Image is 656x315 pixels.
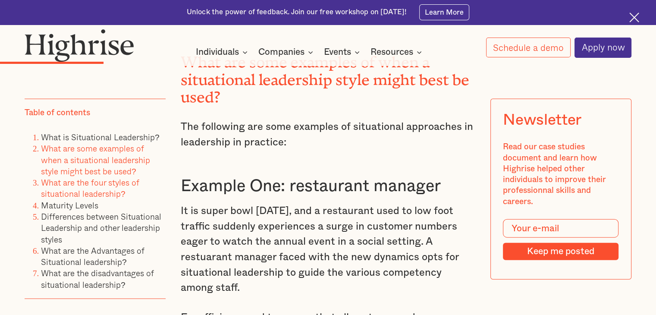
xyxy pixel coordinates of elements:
[25,107,90,118] div: Table of contents
[629,13,639,22] img: Cross icon
[41,130,160,143] a: What is Situational Leadership?
[258,47,304,57] div: Companies
[324,47,362,57] div: Events
[181,176,475,197] h3: Example One: restaurant manager
[370,47,413,57] div: Resources
[324,47,351,57] div: Events
[181,50,475,102] h2: What are some examples of when a situational leadership style might best be used?
[503,219,619,260] form: Modal Form
[181,204,475,296] p: It is super bowl [DATE], and a restaurant used to low foot traffic suddenly experiences a surge i...
[370,47,424,57] div: Resources
[196,47,250,57] div: Individuals
[503,219,619,238] input: Your e-mail
[258,47,316,57] div: Companies
[41,198,98,211] a: Maturity Levels
[187,7,407,17] div: Unlock the power of feedback. Join our free workshop on [DATE]!
[25,29,134,62] img: Highrise logo
[503,142,619,207] div: Read our case studies document and learn how Highrise helped other individuals to improve their p...
[419,4,470,20] a: Learn More
[41,176,139,199] a: What are the four styles of situational leadership?
[503,111,581,129] div: Newsletter
[486,38,571,57] a: Schedule a demo
[181,120,475,150] p: The following are some examples of situational approaches in leadership in practice:
[41,244,144,268] a: What are the Advantages of Situational leadership?
[41,267,154,290] a: What are the disadvantages of situational leadership?
[196,47,239,57] div: Individuals
[503,243,619,260] input: Keep me posted
[41,142,150,177] a: What are some examples of when a situational leadership style might best be used?
[574,38,631,58] a: Apply now
[41,210,161,245] a: Differences between Situational Leadership and other leadership styles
